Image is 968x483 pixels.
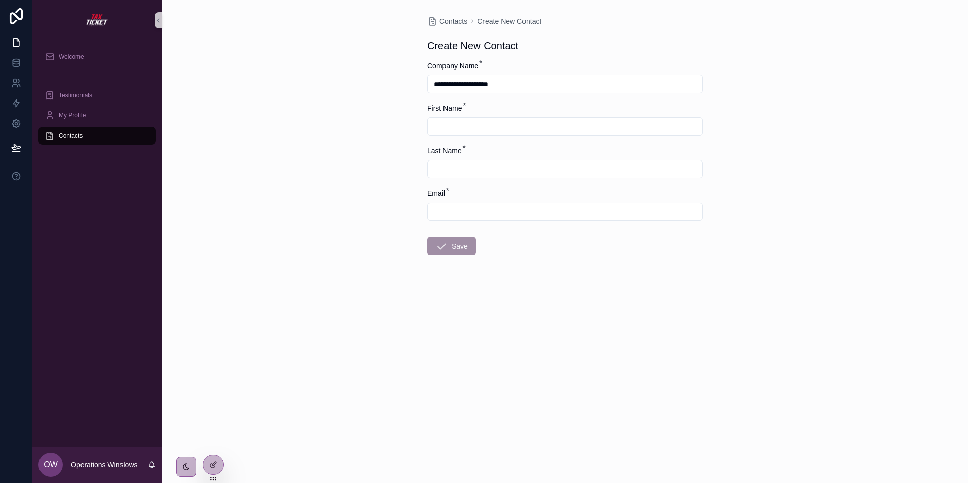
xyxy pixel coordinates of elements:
span: Testimonials [59,91,92,99]
div: scrollable content [32,41,162,158]
img: App logo [85,12,109,28]
a: Welcome [38,48,156,66]
span: My Profile [59,111,86,119]
span: Welcome [59,53,84,61]
a: My Profile [38,106,156,125]
span: Contacts [59,132,83,140]
span: Last Name [427,147,462,155]
a: Create New Contact [477,16,541,26]
a: Contacts [427,16,467,26]
span: OW [44,459,58,471]
span: Contacts [439,16,467,26]
span: First Name [427,104,462,112]
p: Operations Winslows [71,460,138,470]
span: Email [427,189,445,197]
a: Testimonials [38,86,156,104]
span: Company Name [427,62,478,70]
a: Contacts [38,127,156,145]
h1: Create New Contact [427,38,518,53]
